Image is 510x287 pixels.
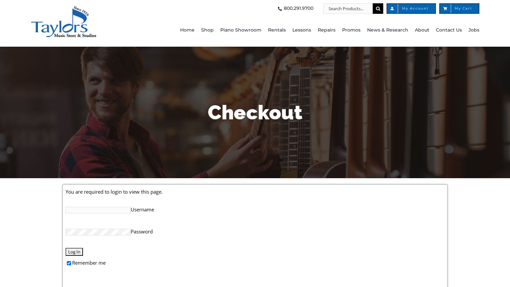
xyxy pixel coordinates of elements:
[342,14,361,47] a: Promos
[201,25,214,36] span: Shop
[66,225,444,238] label: Password
[469,25,479,36] span: Jobs
[439,3,479,14] a: My Cart
[318,25,336,36] span: Repairs
[276,3,313,14] a: 800.291.9700
[147,3,479,14] nav: Top Right
[387,3,436,14] a: My Account
[67,261,71,265] input: Remember me
[66,187,444,196] p: You are required to login to view this page.
[66,256,444,269] label: Remember me
[180,14,195,47] a: Home
[292,25,311,36] span: Lessons
[268,14,286,47] a: Rentals
[220,25,261,36] span: Piano Showroom
[66,229,131,235] input: Password
[66,248,83,256] input: Log In
[201,14,214,47] a: Shop
[436,25,462,36] span: Contact Us
[342,25,361,36] span: Promos
[180,25,195,36] span: Home
[268,25,286,36] span: Rentals
[284,3,313,14] span: 800.291.9700
[147,14,479,47] nav: Main Menu
[415,25,429,36] span: About
[66,203,444,216] label: Username
[292,14,311,47] a: Lessons
[66,207,131,213] input: Username
[394,7,429,10] span: My Account
[415,14,429,47] a: About
[469,14,479,47] a: Jobs
[367,25,408,36] span: News & Research
[373,3,383,14] input: Search
[446,7,472,10] span: My Cart
[436,14,462,47] a: Contact Us
[220,14,261,47] a: Piano Showroom
[63,99,448,126] h1: Checkout
[367,14,408,47] a: News & Research
[318,14,336,47] a: Repairs
[323,3,373,14] input: Search Products...
[31,5,96,12] a: taylors-music-store-west-chester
